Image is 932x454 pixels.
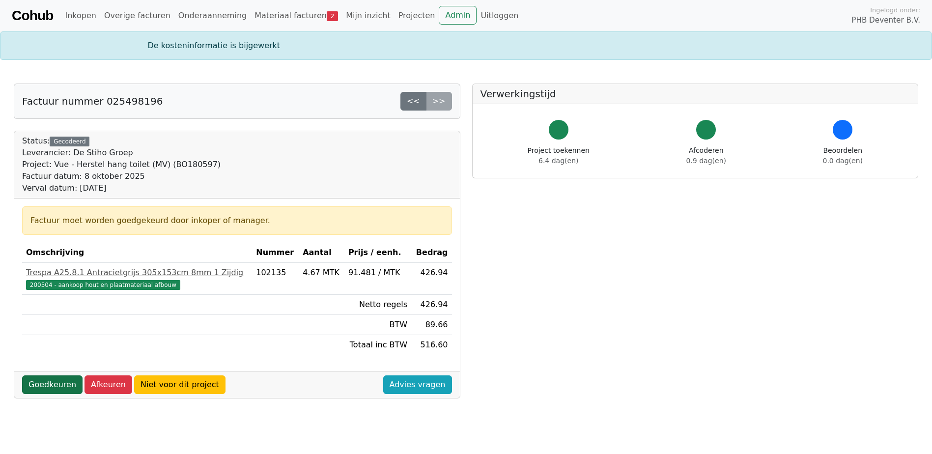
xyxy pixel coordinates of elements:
a: Cohub [12,4,53,28]
div: Beoordelen [823,145,863,166]
td: 102135 [252,263,299,295]
a: Materiaal facturen2 [251,6,342,26]
span: Ingelogd onder: [870,5,920,15]
a: Advies vragen [383,375,452,394]
div: 4.67 MTK [303,267,340,279]
div: Project: Vue - Herstel hang toilet (MV) (BO180597) [22,159,221,170]
td: Netto regels [344,295,411,315]
h5: Factuur nummer 025498196 [22,95,163,107]
div: Project toekennen [528,145,590,166]
th: Bedrag [411,243,452,263]
a: Afkeuren [85,375,132,394]
div: Factuur datum: 8 oktober 2025 [22,170,221,182]
div: Gecodeerd [50,137,89,146]
a: Mijn inzicht [342,6,395,26]
td: 516.60 [411,335,452,355]
h5: Verwerkingstijd [480,88,910,100]
a: Goedkeuren [22,375,83,394]
th: Aantal [299,243,344,263]
span: 6.4 dag(en) [538,157,578,165]
th: Omschrijving [22,243,252,263]
div: Leverancier: De Stiho Groep [22,147,221,159]
a: Overige facturen [100,6,174,26]
td: 426.94 [411,295,452,315]
th: Prijs / eenh. [344,243,411,263]
a: Projecten [395,6,439,26]
div: Status: [22,135,221,194]
a: << [400,92,426,111]
span: 2 [327,11,338,21]
div: Afcoderen [686,145,726,166]
a: Uitloggen [477,6,522,26]
a: Inkopen [61,6,100,26]
a: Onderaanneming [174,6,251,26]
td: BTW [344,315,411,335]
div: 91.481 / MTK [348,267,407,279]
div: Factuur moet worden goedgekeurd door inkoper of manager. [30,215,444,227]
td: 426.94 [411,263,452,295]
span: 0.0 dag(en) [823,157,863,165]
a: Trespa A25.8.1 Antracietgrijs 305x153cm 8mm 1 Zijdig200504 - aankoop hout en plaatmateriaal afbouw [26,267,248,290]
div: Verval datum: [DATE] [22,182,221,194]
span: 200504 - aankoop hout en plaatmateriaal afbouw [26,280,180,290]
th: Nummer [252,243,299,263]
div: Trespa A25.8.1 Antracietgrijs 305x153cm 8mm 1 Zijdig [26,267,248,279]
span: 0.9 dag(en) [686,157,726,165]
a: Admin [439,6,477,25]
td: 89.66 [411,315,452,335]
a: Niet voor dit project [134,375,226,394]
td: Totaal inc BTW [344,335,411,355]
span: PHB Deventer B.V. [851,15,920,26]
div: De kosteninformatie is bijgewerkt [142,40,791,52]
